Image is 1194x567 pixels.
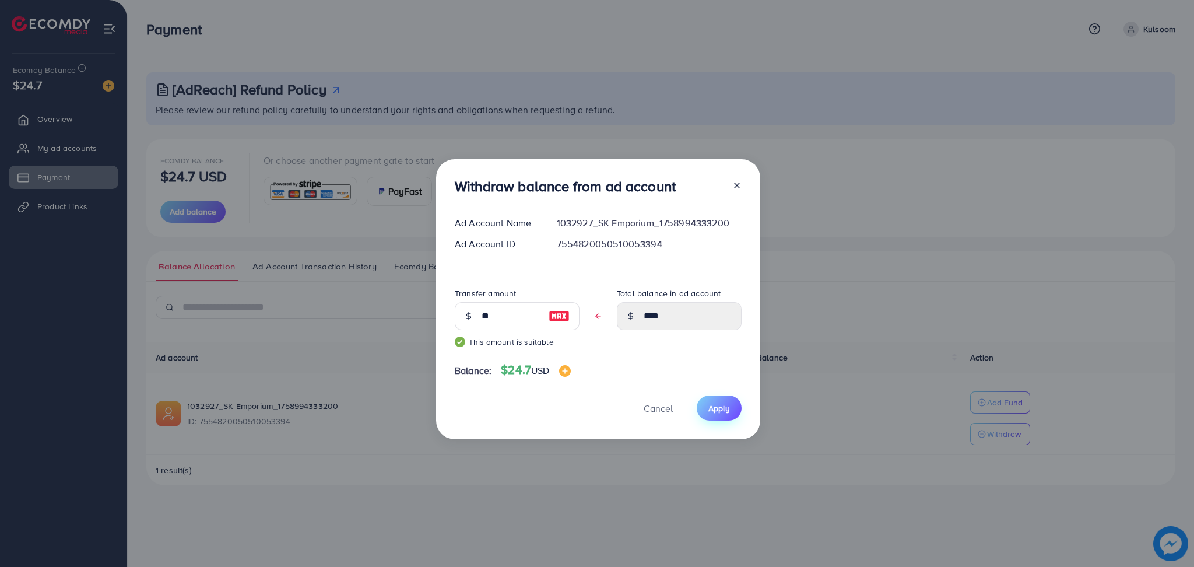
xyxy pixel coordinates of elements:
[445,237,547,251] div: Ad Account ID
[644,402,673,415] span: Cancel
[547,237,751,251] div: 7554820050510053394
[629,395,687,421] button: Cancel
[697,395,742,421] button: Apply
[549,309,570,323] img: image
[501,363,570,377] h4: $24.7
[455,364,491,377] span: Balance:
[708,402,730,414] span: Apply
[559,365,571,377] img: image
[617,288,721,299] label: Total balance in ad account
[455,178,676,195] h3: Withdraw balance from ad account
[547,216,751,230] div: 1032927_SK Emporium_1758994333200
[455,336,580,348] small: This amount is suitable
[531,364,549,377] span: USD
[445,216,547,230] div: Ad Account Name
[455,337,465,347] img: guide
[455,288,516,299] label: Transfer amount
